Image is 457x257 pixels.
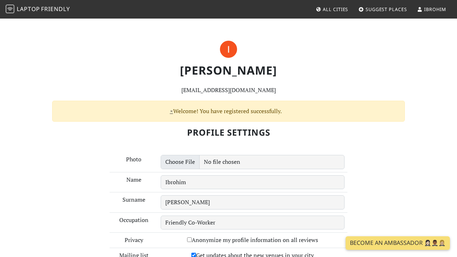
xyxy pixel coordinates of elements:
td: Name [110,172,158,192]
span: Ibrohim [424,6,446,12]
span: Suggest Places [366,6,407,12]
span: Friendly [41,5,70,13]
img: LaptopFriendly [6,5,14,13]
td: Occupation [110,212,158,233]
td: Surname [110,192,158,213]
td: Photo [110,152,158,172]
a: Ibrohim [414,3,449,16]
h1: [PERSON_NAME] [48,64,409,77]
a: close [170,107,173,115]
span: All Cities [323,6,348,12]
label: Anonymize my profile information on all reviews [187,236,318,245]
div: Welcome! You have registered successfully. [52,101,405,122]
span: translation missing: en.user.settings.privacy [125,236,143,244]
a: Become an Ambassador 🤵🏻‍♀️🤵🏾‍♂️🤵🏼‍♀️ [346,236,450,250]
input: Anonymize my profile information on all reviews [187,237,192,242]
span: Laptop [17,5,40,13]
a: LaptopFriendly LaptopFriendly [6,3,70,16]
a: All Cities [313,3,351,16]
a: Suggest Places [356,3,410,16]
img: 6749-ibrohim.jpg [220,41,237,58]
h2: Profile Settings [44,122,413,143]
